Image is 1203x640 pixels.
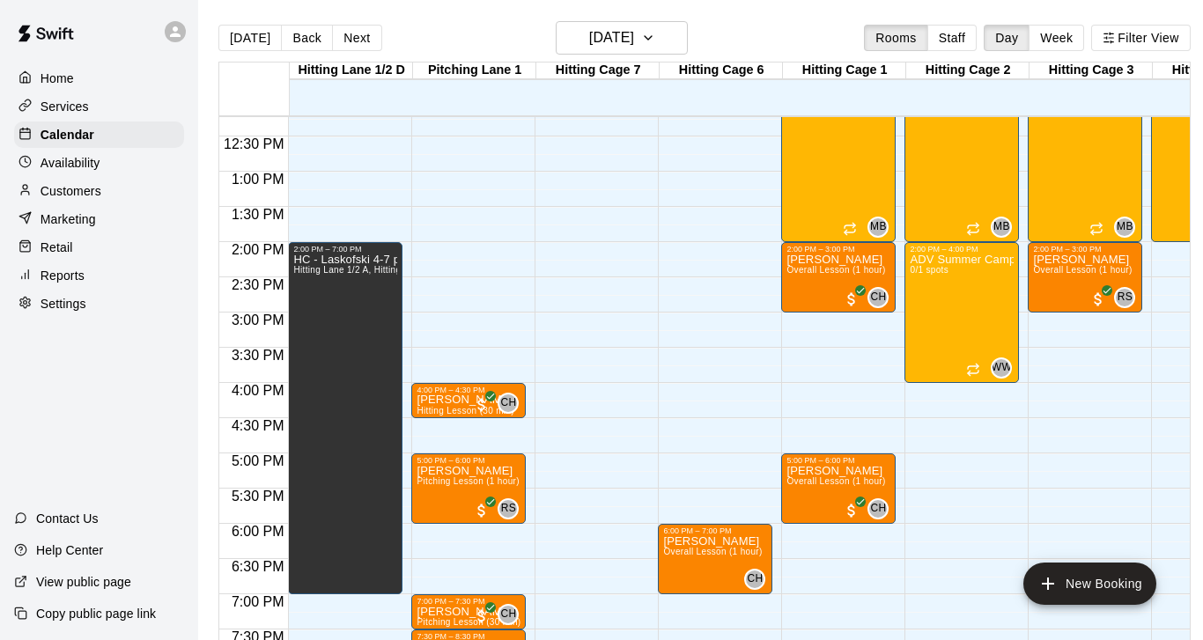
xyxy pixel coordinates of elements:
[417,476,519,486] span: Pitching Lesson (1 hour)
[218,25,282,51] button: [DATE]
[864,25,927,51] button: Rooms
[498,393,519,414] div: Conner Hall
[14,206,184,232] a: Marketing
[14,150,184,176] a: Availability
[14,262,184,289] a: Reports
[875,217,889,238] span: Metro Baseball
[870,218,887,236] span: MB
[556,21,688,55] button: [DATE]
[992,359,1012,377] span: WW
[500,606,516,623] span: CH
[910,245,1014,254] div: 2:00 PM – 4:00 PM
[843,291,860,308] span: All customers have paid
[41,239,73,256] p: Retail
[781,242,896,313] div: 2:00 PM – 3:00 PM: Andrew Strand
[411,383,526,418] div: 4:00 PM – 4:30 PM: Miguel Zayas
[41,182,101,200] p: Customers
[1121,217,1135,238] span: Metro Baseball
[417,456,520,465] div: 5:00 PM – 6:00 PM
[875,287,889,308] span: Conner Hall
[14,291,184,317] div: Settings
[417,617,520,627] span: Pitching Lesson (30 min)
[589,26,634,50] h6: [DATE]
[417,386,520,394] div: 4:00 PM – 4:30 PM
[505,393,519,414] span: Conner Hall
[867,217,889,238] div: Metro Baseball
[14,93,184,120] a: Services
[293,245,397,254] div: 2:00 PM – 7:00 PM
[1114,287,1135,308] div: Ryan Schubert
[966,363,980,377] span: Recurring event
[998,217,1012,238] span: Metro Baseball
[411,453,526,524] div: 5:00 PM – 6:00 PM: Brycen Berger
[14,234,184,261] a: Retail
[658,524,772,594] div: 6:00 PM – 7:00 PM: Appelbaum
[14,178,184,204] div: Customers
[1091,25,1190,51] button: Filter View
[751,569,765,590] span: Conner Hall
[227,559,289,574] span: 6:30 PM
[36,573,131,591] p: View public page
[227,418,289,433] span: 4:30 PM
[786,245,890,254] div: 2:00 PM – 3:00 PM
[413,63,536,79] div: Pitching Lane 1
[786,456,890,465] div: 5:00 PM – 6:00 PM
[783,63,906,79] div: Hitting Cage 1
[498,498,519,519] div: Ryan Schubert
[501,500,516,518] span: RS
[227,242,289,257] span: 2:00 PM
[984,25,1030,51] button: Day
[910,265,948,275] span: 0/1 spots filled
[498,604,519,625] div: Conner Hall
[227,489,289,504] span: 5:30 PM
[500,394,516,412] span: CH
[1030,63,1153,79] div: Hitting Cage 3
[663,547,762,556] span: Overall Lesson (1 hour)
[867,498,889,519] div: Conner Hall
[227,453,289,468] span: 5:00 PM
[927,25,978,51] button: Staff
[41,210,96,228] p: Marketing
[870,500,886,518] span: CH
[288,242,402,594] div: 2:00 PM – 7:00 PM: HC - Laskofski 4-7 pm
[663,526,767,535] div: 6:00 PM – 7:00 PM
[14,65,184,92] a: Home
[290,63,413,79] div: Hitting Lane 1/2 D
[227,313,289,327] span: 3:00 PM
[41,70,74,87] p: Home
[786,265,885,275] span: Overall Lesson (1 hour)
[1033,245,1137,254] div: 2:00 PM – 3:00 PM
[227,348,289,363] span: 3:30 PM
[993,218,1010,236] span: MB
[41,126,94,143] p: Calendar
[536,63,660,79] div: Hitting Cage 7
[473,396,491,414] span: All customers have paid
[1089,291,1107,308] span: All customers have paid
[1117,218,1133,236] span: MB
[660,63,783,79] div: Hitting Cage 6
[867,287,889,308] div: Conner Hall
[227,277,289,292] span: 2:30 PM
[473,502,491,519] span: All customers have paid
[505,604,519,625] span: Conner Hall
[227,524,289,539] span: 6:00 PM
[41,154,100,172] p: Availability
[14,121,184,148] a: Calendar
[843,222,857,236] span: Recurring event
[411,594,526,629] div: 7:00 PM – 7:30 PM: Andrew Fegley
[1089,222,1103,236] span: Recurring event
[227,594,289,609] span: 7:00 PM
[747,570,763,588] span: CH
[1023,563,1156,605] button: add
[36,605,156,622] p: Copy public page link
[998,357,1012,379] span: Walker Warren
[1033,265,1132,275] span: Overall Lesson (1 hour)
[870,289,886,306] span: CH
[1028,242,1142,313] div: 2:00 PM – 3:00 PM: Kingslee Doe
[744,569,765,590] div: Conner Hall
